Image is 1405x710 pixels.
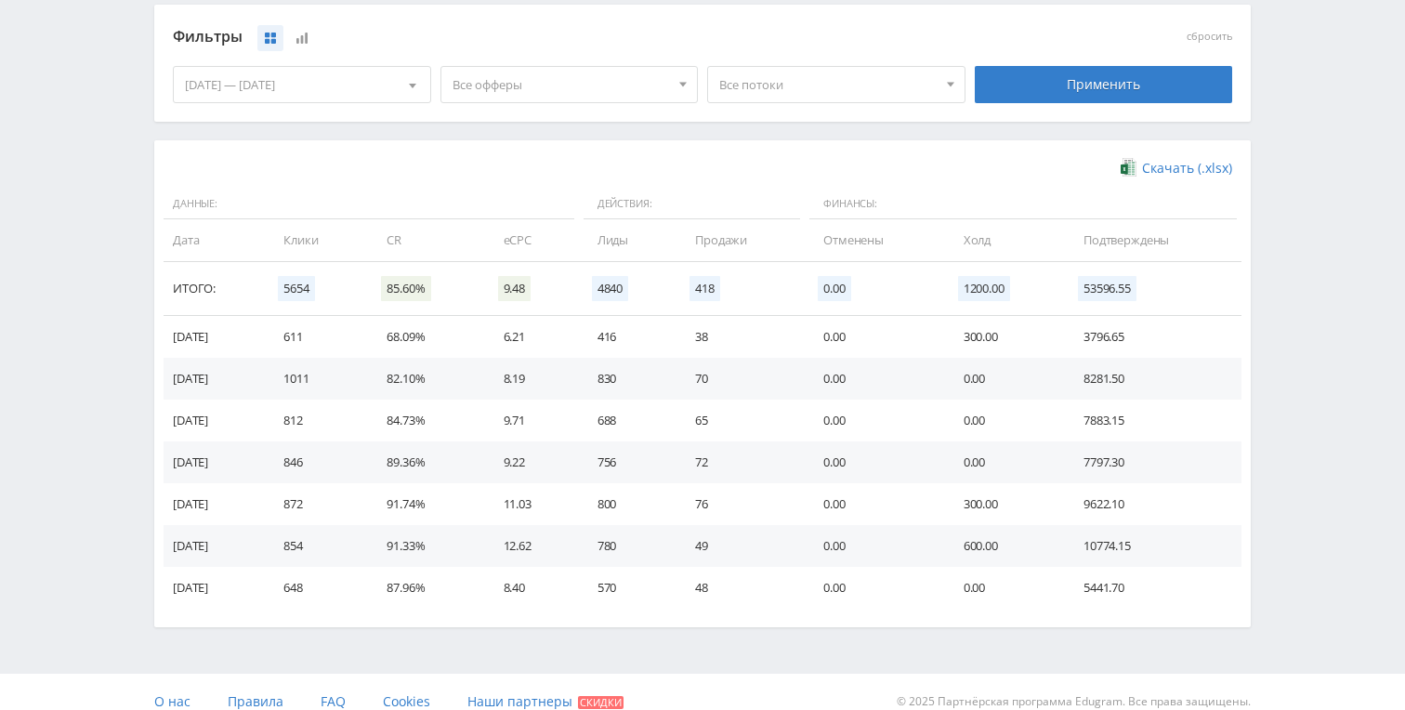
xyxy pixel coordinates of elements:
td: [DATE] [164,400,265,441]
td: 0.00 [945,441,1065,483]
td: [DATE] [164,316,265,358]
td: Клики [265,219,368,261]
td: 611 [265,316,368,358]
td: 91.33% [368,525,484,567]
td: 91.74% [368,483,484,525]
td: 600.00 [945,525,1065,567]
td: 0.00 [805,441,945,483]
td: 780 [579,525,676,567]
a: Скачать (.xlsx) [1121,159,1232,177]
span: Финансы: [809,189,1237,220]
span: Скидки [578,696,624,709]
td: 68.09% [368,316,484,358]
td: Продажи [676,219,805,261]
td: 0.00 [805,316,945,358]
td: 416 [579,316,676,358]
td: Отменены [805,219,945,261]
td: 84.73% [368,400,484,441]
span: 418 [689,276,720,301]
span: FAQ [321,692,346,710]
td: 872 [265,483,368,525]
td: 49 [676,525,805,567]
td: 76 [676,483,805,525]
td: Холд [945,219,1065,261]
td: [DATE] [164,567,265,609]
span: Действия: [584,189,800,220]
td: 854 [265,525,368,567]
td: 0.00 [805,567,945,609]
td: 89.36% [368,441,484,483]
span: Данные: [164,189,574,220]
td: 688 [579,400,676,441]
td: 48 [676,567,805,609]
td: 0.00 [805,358,945,400]
td: 756 [579,441,676,483]
span: 4840 [592,276,628,301]
td: 812 [265,400,368,441]
div: [DATE] — [DATE] [174,67,430,102]
td: 87.96% [368,567,484,609]
button: сбросить [1187,31,1232,43]
td: 570 [579,567,676,609]
td: 82.10% [368,358,484,400]
span: 1200.00 [958,276,1010,301]
td: 8.40 [485,567,579,609]
td: 7797.30 [1065,441,1241,483]
td: 38 [676,316,805,358]
span: 9.48 [498,276,531,301]
td: 300.00 [945,483,1065,525]
span: Все потоки [719,67,937,102]
span: Наши партнеры [467,692,572,710]
img: xlsx [1121,158,1136,177]
td: [DATE] [164,525,265,567]
span: Правила [228,692,283,710]
td: [DATE] [164,483,265,525]
span: 53596.55 [1078,276,1136,301]
td: 1011 [265,358,368,400]
td: 300.00 [945,316,1065,358]
div: Фильтры [173,23,965,51]
td: 5441.70 [1065,567,1241,609]
span: Скачать (.xlsx) [1142,161,1232,176]
span: Все офферы [453,67,670,102]
td: Подтверждены [1065,219,1241,261]
span: 5654 [278,276,314,301]
td: 648 [265,567,368,609]
span: 85.60% [381,276,430,301]
td: 0.00 [805,525,945,567]
td: 0.00 [945,358,1065,400]
td: 800 [579,483,676,525]
td: 9.22 [485,441,579,483]
span: О нас [154,692,190,710]
td: 11.03 [485,483,579,525]
td: 12.62 [485,525,579,567]
td: [DATE] [164,441,265,483]
td: 7883.15 [1065,400,1241,441]
td: eCPC [485,219,579,261]
div: Применить [975,66,1233,103]
td: 0.00 [805,483,945,525]
td: 0.00 [945,567,1065,609]
td: 0.00 [945,400,1065,441]
td: 9.71 [485,400,579,441]
td: 72 [676,441,805,483]
span: 0.00 [818,276,850,301]
td: 3796.65 [1065,316,1241,358]
td: 65 [676,400,805,441]
td: 8.19 [485,358,579,400]
span: Cookies [383,692,430,710]
td: 9622.10 [1065,483,1241,525]
td: 846 [265,441,368,483]
td: Лиды [579,219,676,261]
td: 10774.15 [1065,525,1241,567]
td: 6.21 [485,316,579,358]
td: Дата [164,219,265,261]
td: 830 [579,358,676,400]
td: Итого: [164,262,265,316]
td: CR [368,219,484,261]
td: 8281.50 [1065,358,1241,400]
td: 70 [676,358,805,400]
td: 0.00 [805,400,945,441]
td: [DATE] [164,358,265,400]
